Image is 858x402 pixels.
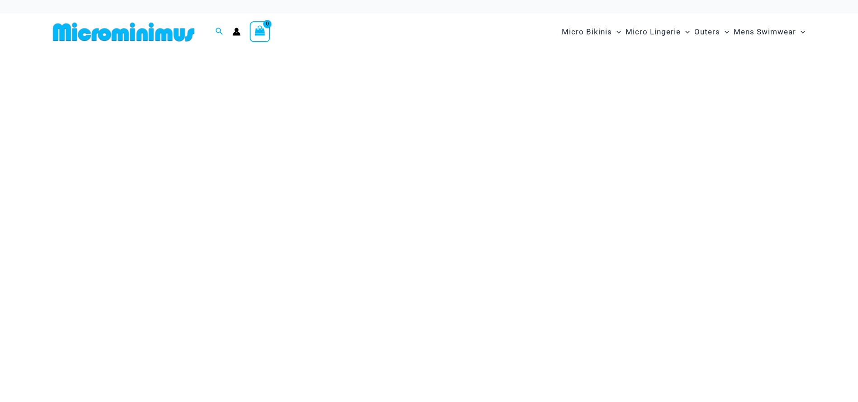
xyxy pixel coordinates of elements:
a: Search icon link [215,26,223,38]
span: Mens Swimwear [734,20,796,43]
img: MM SHOP LOGO FLAT [49,22,198,42]
span: Menu Toggle [720,20,729,43]
a: OutersMenu ToggleMenu Toggle [692,18,731,46]
span: Menu Toggle [796,20,805,43]
a: Micro LingerieMenu ToggleMenu Toggle [623,18,692,46]
span: Menu Toggle [612,20,621,43]
a: View Shopping Cart, empty [250,21,270,42]
span: Micro Lingerie [626,20,681,43]
nav: Site Navigation [558,17,809,47]
span: Outers [694,20,720,43]
a: Mens SwimwearMenu ToggleMenu Toggle [731,18,807,46]
a: Micro BikinisMenu ToggleMenu Toggle [559,18,623,46]
span: Menu Toggle [681,20,690,43]
span: Micro Bikinis [562,20,612,43]
a: Account icon link [232,28,241,36]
